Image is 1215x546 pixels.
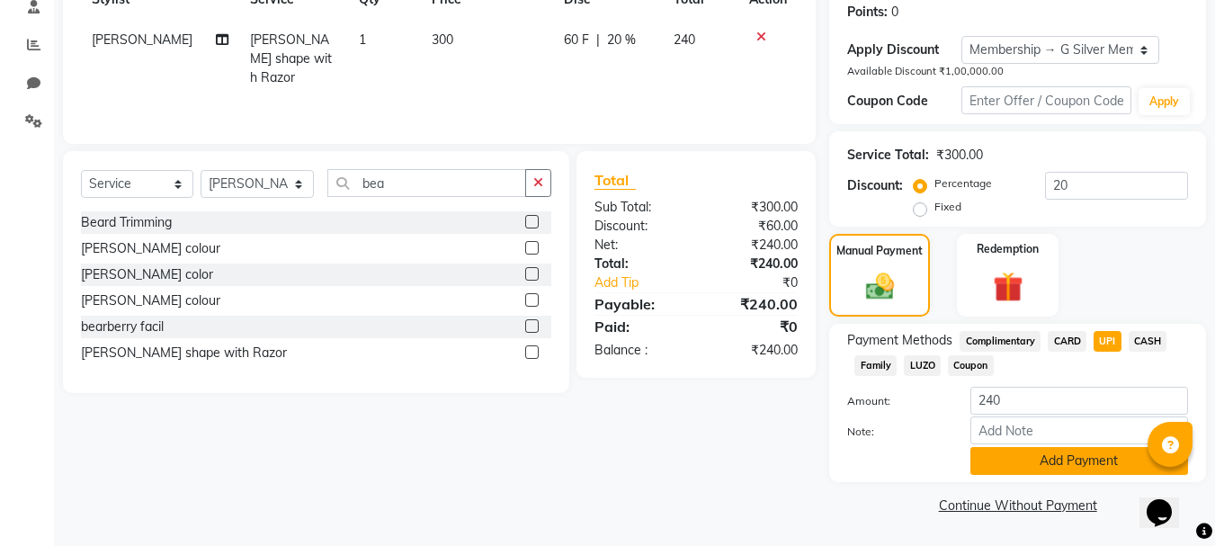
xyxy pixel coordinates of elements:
[1094,331,1121,352] span: UPI
[847,331,952,350] span: Payment Methods
[847,92,960,111] div: Coupon Code
[696,341,811,360] div: ₹240.00
[857,270,903,302] img: _cash.svg
[564,31,589,49] span: 60 F
[696,198,811,217] div: ₹300.00
[847,176,903,195] div: Discount:
[934,199,961,215] label: Fixed
[581,273,715,292] a: Add Tip
[581,341,696,360] div: Balance :
[834,424,956,440] label: Note:
[581,255,696,273] div: Total:
[81,239,220,258] div: [PERSON_NAME] colour
[934,175,992,192] label: Percentage
[327,169,526,197] input: Search or Scan
[81,318,164,336] div: bearberry facil
[970,387,1188,415] input: Amount
[1048,331,1086,352] span: CARD
[961,86,1131,114] input: Enter Offer / Coupon Code
[581,316,696,337] div: Paid:
[833,497,1202,515] a: Continue Without Payment
[581,236,696,255] div: Net:
[250,31,332,85] span: [PERSON_NAME] shape with Razor
[81,265,213,284] div: [PERSON_NAME] color
[596,31,600,49] span: |
[970,416,1188,444] input: Add Note
[948,355,994,376] span: Coupon
[847,146,929,165] div: Service Total:
[81,344,287,363] div: [PERSON_NAME] shape with Razor
[92,31,192,48] span: [PERSON_NAME]
[904,355,941,376] span: LUZO
[847,64,1188,79] div: Available Discount ₹1,00,000.00
[1129,331,1167,352] span: CASH
[696,316,811,337] div: ₹0
[359,31,366,48] span: 1
[581,217,696,236] div: Discount:
[970,447,1188,475] button: Add Payment
[594,171,636,190] span: Total
[836,243,923,259] label: Manual Payment
[81,213,172,232] div: Beard Trimming
[977,241,1039,257] label: Redemption
[847,40,960,59] div: Apply Discount
[581,198,696,217] div: Sub Total:
[1139,474,1197,528] iframe: chat widget
[834,393,956,409] label: Amount:
[696,255,811,273] div: ₹240.00
[716,273,812,292] div: ₹0
[936,146,983,165] div: ₹300.00
[432,31,453,48] span: 300
[81,291,220,310] div: [PERSON_NAME] colour
[847,3,888,22] div: Points:
[891,3,898,22] div: 0
[696,217,811,236] div: ₹60.00
[581,293,696,315] div: Payable:
[854,355,897,376] span: Family
[960,331,1041,352] span: Complimentary
[696,236,811,255] div: ₹240.00
[1139,88,1190,115] button: Apply
[984,268,1032,305] img: _gift.svg
[674,31,695,48] span: 240
[696,293,811,315] div: ₹240.00
[607,31,636,49] span: 20 %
